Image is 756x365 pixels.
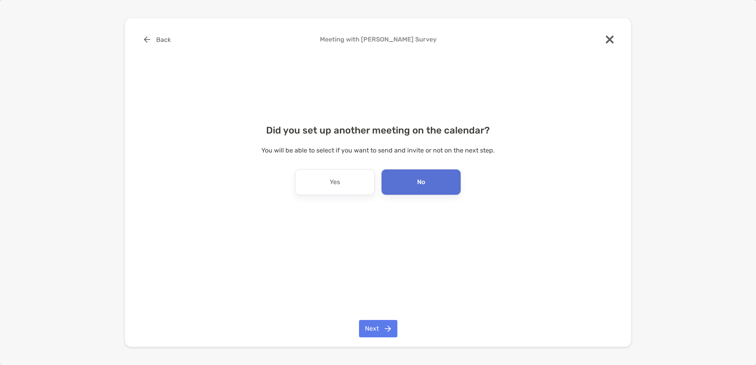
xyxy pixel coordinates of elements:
[138,31,177,48] button: Back
[606,36,614,43] img: close modal
[385,325,391,332] img: button icon
[417,176,425,188] p: No
[138,125,618,136] h4: Did you set up another meeting on the calendar?
[138,145,618,155] p: You will be able to select if you want to send and invite or not on the next step.
[144,36,150,43] img: button icon
[330,176,340,188] p: Yes
[359,320,397,337] button: Next
[138,36,618,43] h4: Meeting with [PERSON_NAME] Survey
